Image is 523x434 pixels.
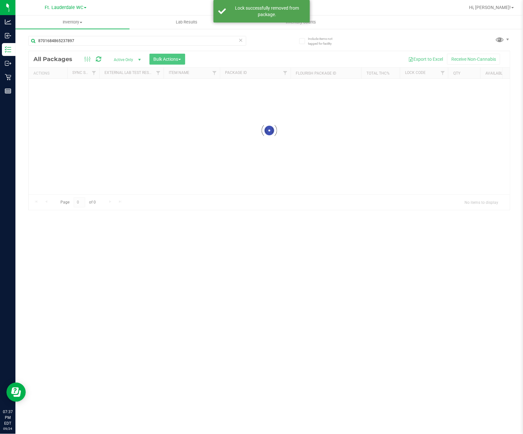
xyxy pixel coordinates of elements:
[5,60,11,67] inline-svg: Outbound
[6,383,26,402] iframe: Resource center
[5,46,11,53] inline-svg: Inventory
[3,409,13,426] p: 07:37 PM EDT
[469,5,511,10] span: Hi, [PERSON_NAME]!
[5,88,11,94] inline-svg: Reports
[308,36,340,46] span: Include items not tagged for facility
[45,5,83,10] span: Ft. Lauderdale WC
[167,19,206,25] span: Lab Results
[5,32,11,39] inline-svg: Inbound
[5,74,11,80] inline-svg: Retail
[130,15,244,29] a: Lab Results
[230,5,305,18] div: Lock successfully removed from package.
[15,19,130,25] span: Inventory
[5,19,11,25] inline-svg: Analytics
[3,426,13,431] p: 09/24
[15,15,130,29] a: Inventory
[239,36,243,44] span: Clear
[28,36,246,46] input: Search Package ID, Item Name, SKU, Lot or Part Number...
